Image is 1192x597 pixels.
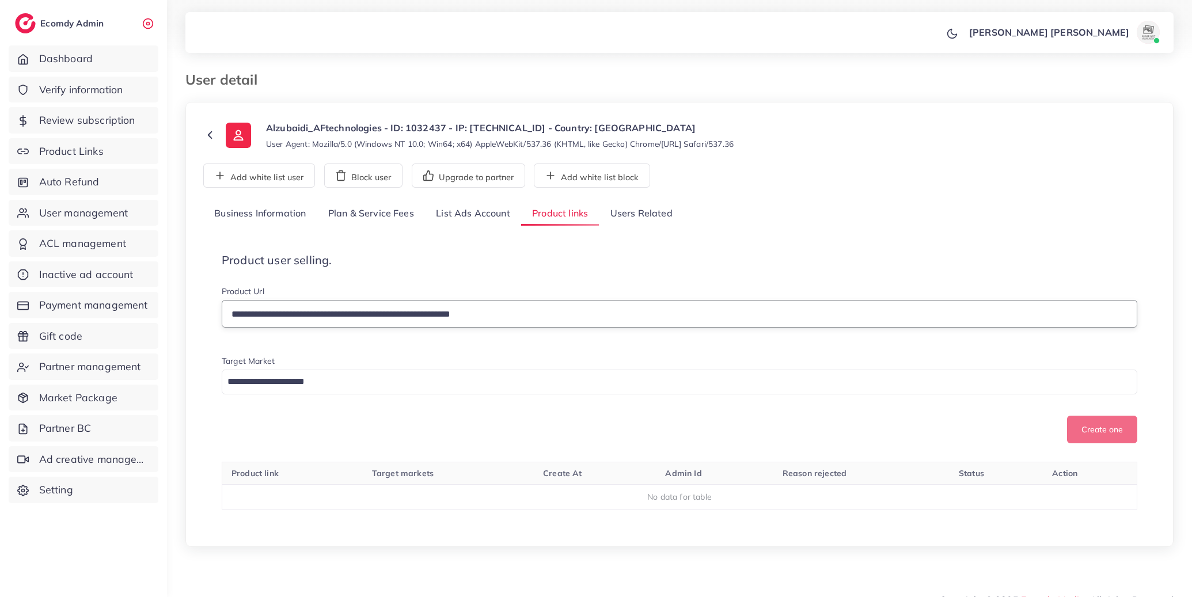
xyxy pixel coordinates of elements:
div: No data for table [229,491,1131,503]
span: Action [1052,468,1077,478]
a: Product links [521,201,599,226]
button: Add white list user [203,163,315,188]
h3: User detail [185,71,267,88]
span: User management [39,206,128,220]
span: Partner BC [39,421,92,436]
a: Market Package [9,385,158,411]
div: Search for option [222,370,1137,394]
a: logoEcomdy Admin [15,13,107,33]
a: Partner BC [9,415,158,442]
span: Verify information [39,82,123,97]
a: Gift code [9,323,158,349]
a: Partner management [9,353,158,380]
span: ACL management [39,236,126,251]
a: Review subscription [9,107,158,134]
img: logo [15,13,36,33]
a: Dashboard [9,45,158,72]
a: Users Related [599,201,683,226]
span: Inactive ad account [39,267,134,282]
span: Ad creative management [39,452,150,467]
span: Payment management [39,298,148,313]
img: ic-user-info.36bf1079.svg [226,123,251,148]
a: Business Information [203,201,317,226]
span: Gift code [39,329,82,344]
a: Verify information [9,77,158,103]
span: Setting [39,482,73,497]
a: [PERSON_NAME] [PERSON_NAME]avatar [963,21,1164,44]
a: Setting [9,477,158,503]
img: avatar [1137,21,1160,44]
span: Auto Refund [39,174,100,189]
span: Review subscription [39,113,135,128]
label: Target Market [222,355,275,367]
span: Dashboard [39,51,93,66]
h2: Ecomdy Admin [40,18,107,29]
span: Product Links [39,144,104,159]
button: Block user [324,163,403,188]
button: Add white list block [534,163,650,188]
span: Status [959,468,984,478]
p: Alzubaidi_AFtechnologies - ID: 1032437 - IP: [TECHNICAL_ID] - Country: [GEOGRAPHIC_DATA] [266,121,734,135]
h4: Product user selling. [222,253,1137,267]
label: Product Url [222,286,264,297]
p: [PERSON_NAME] [PERSON_NAME] [969,25,1129,39]
input: Search for option [223,373,1122,391]
span: Market Package [39,390,117,405]
span: Reason rejected [783,468,846,478]
a: Product Links [9,138,158,165]
a: Plan & Service Fees [317,201,425,226]
small: User Agent: Mozilla/5.0 (Windows NT 10.0; Win64; x64) AppleWebKit/537.36 (KHTML, like Gecko) Chro... [266,138,734,150]
a: Ad creative management [9,446,158,473]
a: ACL management [9,230,158,257]
a: Inactive ad account [9,261,158,288]
a: List Ads Account [425,201,521,226]
button: Create one [1067,416,1137,443]
a: Payment management [9,292,158,318]
button: Upgrade to partner [412,163,525,188]
a: Auto Refund [9,169,158,195]
span: Partner management [39,359,141,374]
span: Create At [543,468,582,478]
span: Admin Id [665,468,701,478]
a: User management [9,200,158,226]
span: Product link [231,468,279,478]
span: Target markets [372,468,434,478]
